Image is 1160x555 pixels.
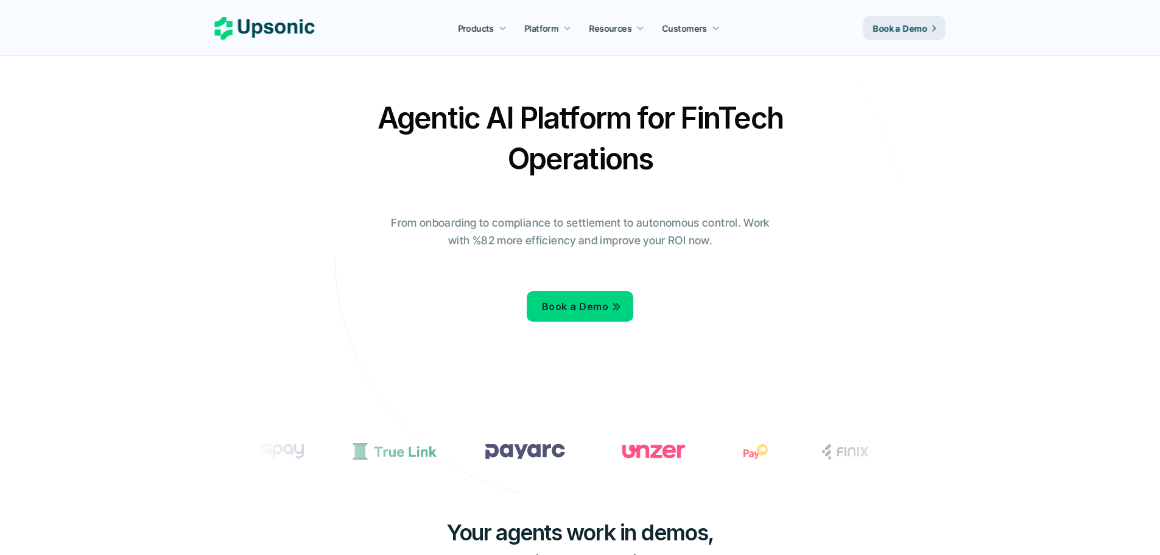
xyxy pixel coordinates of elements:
p: Products [458,22,494,35]
p: Customers [663,22,708,35]
a: Book a Demo [863,16,946,40]
p: Platform [524,22,558,35]
a: Book a Demo [527,291,633,322]
a: Products [451,17,514,39]
p: From onboarding to compliance to settlement to autonomous control. Work with %82 more efficiency ... [382,214,778,250]
p: Book a Demo [873,22,927,35]
p: Resources [589,22,632,35]
h2: Agentic AI Platform for FinTech Operations [367,97,793,179]
p: Book a Demo [542,298,608,316]
span: Your agents work in demos, [446,519,714,546]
